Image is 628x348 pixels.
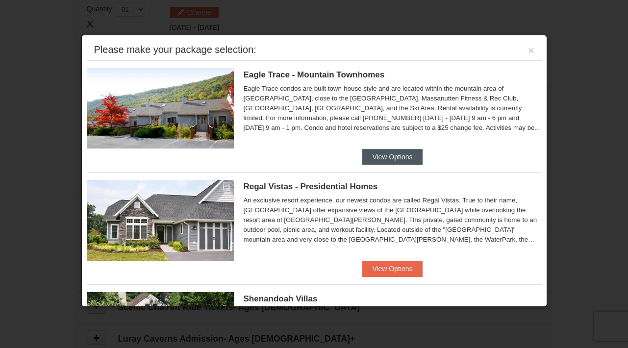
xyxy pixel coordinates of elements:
[244,84,542,133] div: Eagle Trace condos are built town-house style and are located within the mountain area of [GEOGRA...
[244,182,378,191] span: Regal Vistas - Presidential Homes
[94,45,256,54] div: Please make your package selection:
[362,149,422,165] button: View Options
[244,196,542,245] div: An exclusive resort experience, our newest condos are called Regal Vistas. True to their name, [G...
[244,294,318,303] span: Shenandoah Villas
[87,68,234,149] img: 19218983-1-9b289e55.jpg
[244,70,385,79] span: Eagle Trace - Mountain Townhomes
[87,180,234,260] img: 19218991-1-902409a9.jpg
[362,261,422,276] button: View Options
[528,46,534,55] button: ×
